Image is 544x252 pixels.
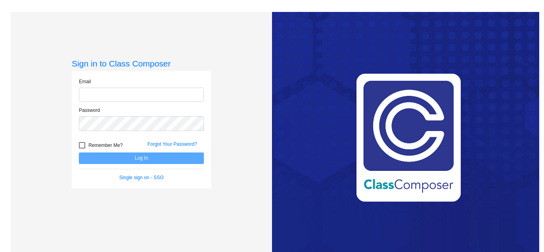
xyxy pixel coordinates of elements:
a: Forgot Your Password? [147,141,197,147]
a: Single sign on - SSO [119,175,163,180]
button: Log In [79,152,204,164]
label: Password [79,107,100,114]
label: Email [79,78,91,85]
span: Remember Me? [88,141,123,150]
h3: Sign in to Class Composer [72,59,211,68]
